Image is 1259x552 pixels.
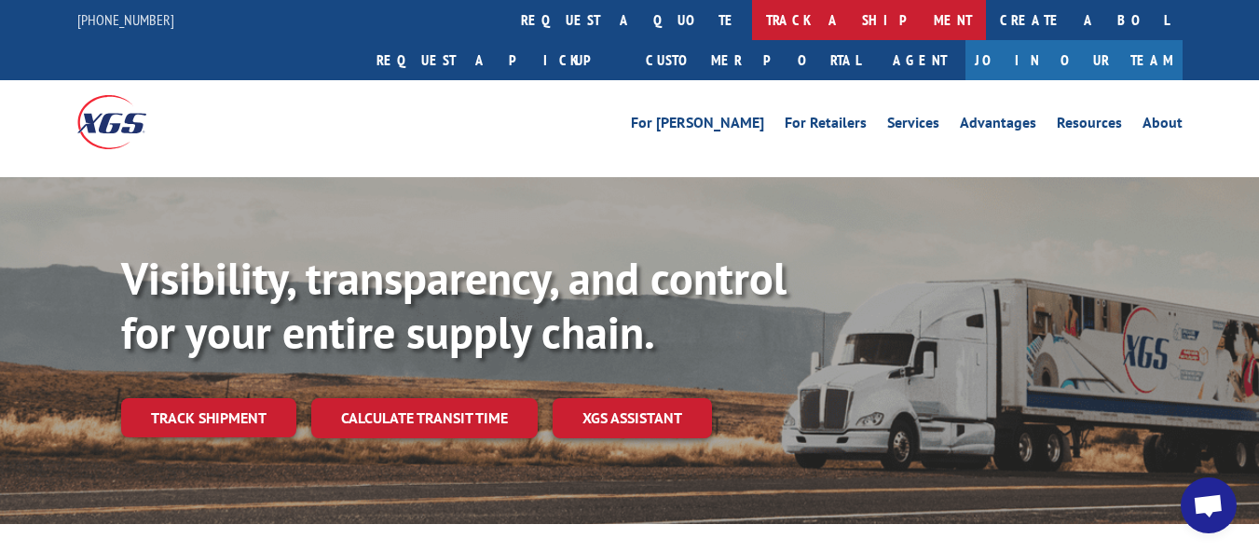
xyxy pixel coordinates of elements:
[77,10,174,29] a: [PHONE_NUMBER]
[121,398,296,437] a: Track shipment
[1181,477,1237,533] a: Open chat
[121,249,787,361] b: Visibility, transparency, and control for your entire supply chain.
[965,40,1183,80] a: Join Our Team
[874,40,965,80] a: Agent
[887,116,939,136] a: Services
[632,40,874,80] a: Customer Portal
[553,398,712,438] a: XGS ASSISTANT
[363,40,632,80] a: Request a pickup
[631,116,764,136] a: For [PERSON_NAME]
[1143,116,1183,136] a: About
[960,116,1036,136] a: Advantages
[311,398,538,438] a: Calculate transit time
[785,116,867,136] a: For Retailers
[1057,116,1122,136] a: Resources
